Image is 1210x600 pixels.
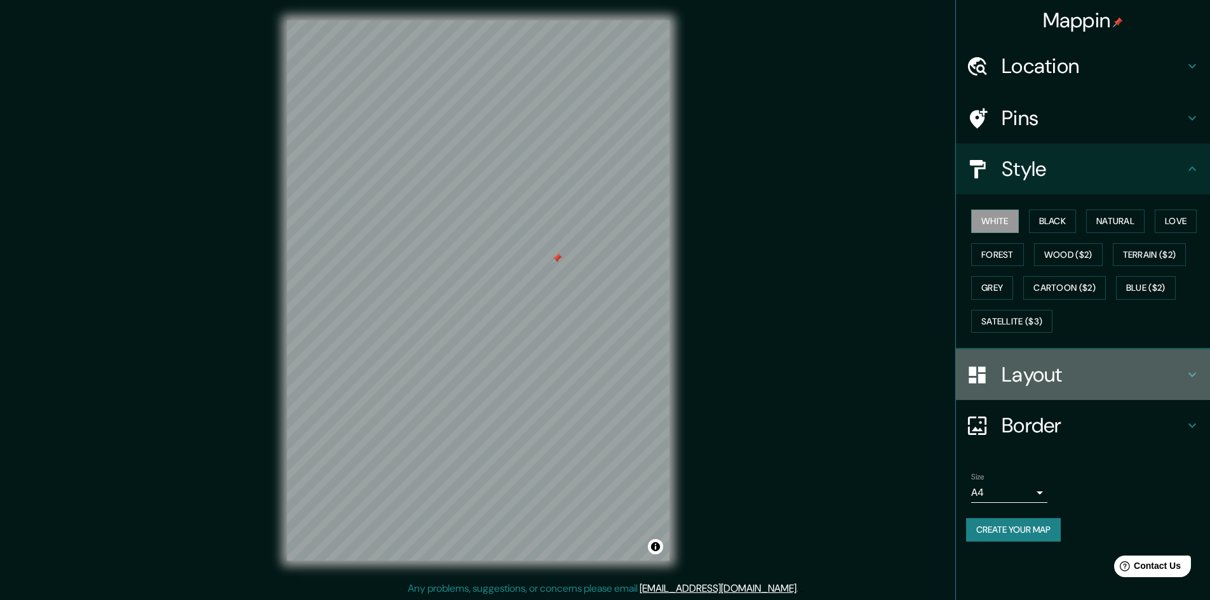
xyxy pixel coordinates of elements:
[956,400,1210,451] div: Border
[956,143,1210,194] div: Style
[408,581,798,596] p: Any problems, suggestions, or concerns please email .
[1029,210,1077,233] button: Black
[1002,156,1185,182] h4: Style
[1097,550,1196,586] iframe: Help widget launcher
[971,210,1019,233] button: White
[798,581,800,596] div: .
[1034,243,1103,267] button: Wood ($2)
[1113,243,1186,267] button: Terrain ($2)
[1023,276,1106,300] button: Cartoon ($2)
[956,41,1210,91] div: Location
[800,581,803,596] div: .
[1002,105,1185,131] h4: Pins
[971,276,1013,300] button: Grey
[648,539,663,554] button: Toggle attribution
[971,472,985,483] label: Size
[1002,53,1185,79] h4: Location
[1113,17,1123,27] img: pin-icon.png
[956,93,1210,143] div: Pins
[1002,413,1185,438] h4: Border
[1155,210,1197,233] button: Love
[1043,8,1124,33] h4: Mappin
[1086,210,1145,233] button: Natural
[956,349,1210,400] div: Layout
[966,518,1061,542] button: Create your map
[971,310,1052,333] button: Satellite ($3)
[287,20,669,561] canvas: Map
[640,582,797,595] a: [EMAIL_ADDRESS][DOMAIN_NAME]
[1002,362,1185,387] h4: Layout
[1116,276,1176,300] button: Blue ($2)
[971,243,1024,267] button: Forest
[971,483,1047,503] div: A4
